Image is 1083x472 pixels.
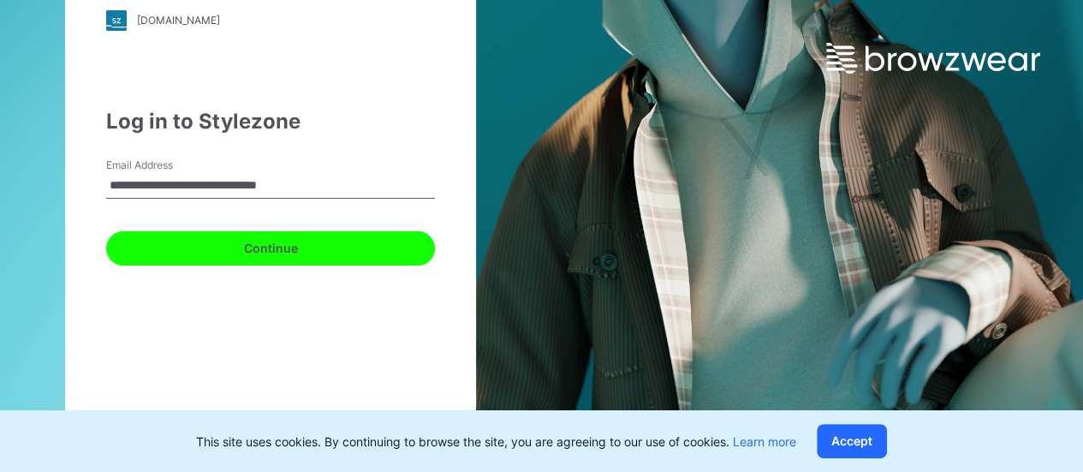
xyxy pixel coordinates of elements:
a: [DOMAIN_NAME] [106,10,435,31]
button: Continue [106,231,435,266]
img: stylezone-logo.562084cfcfab977791bfbf7441f1a819.svg [106,10,127,31]
img: browzwear-logo.e42bd6dac1945053ebaf764b6aa21510.svg [826,43,1040,74]
a: Learn more [733,434,796,449]
label: Email Address [106,158,226,173]
p: This site uses cookies. By continuing to browse the site, you are agreeing to our use of cookies. [196,433,796,451]
button: Accept [817,424,887,458]
div: Log in to Stylezone [106,106,435,137]
div: [DOMAIN_NAME] [137,14,220,27]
